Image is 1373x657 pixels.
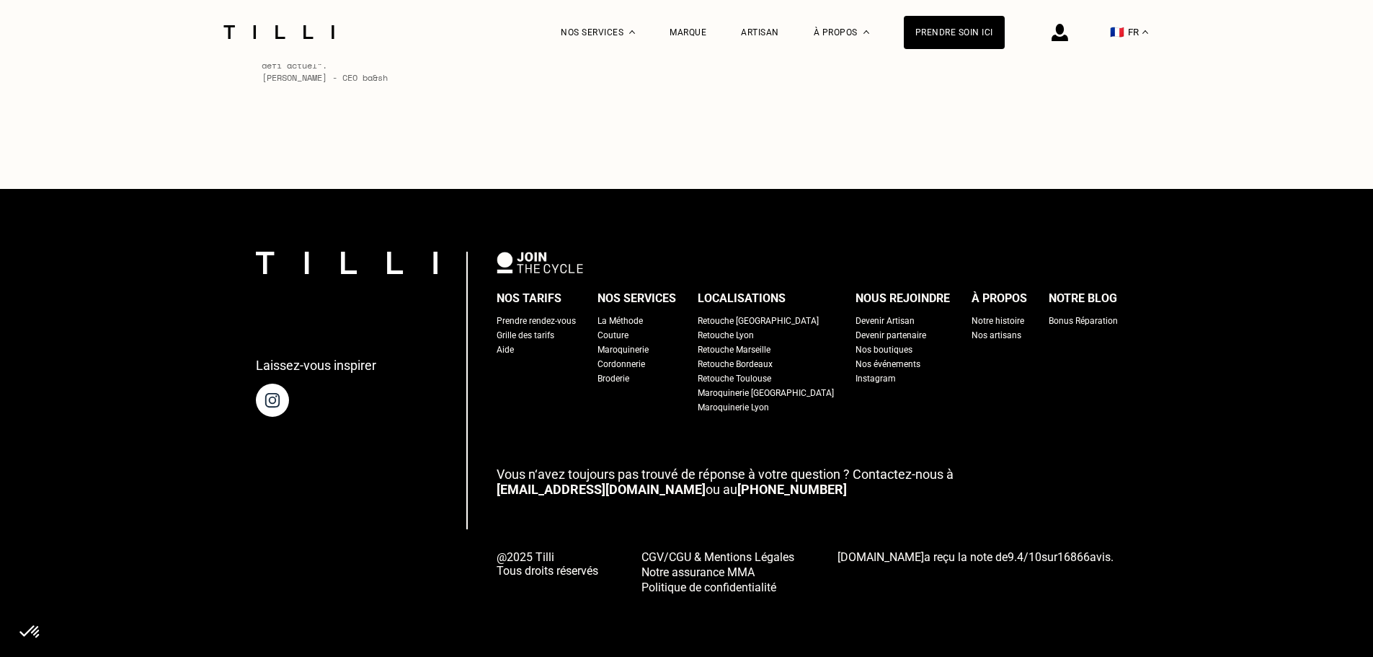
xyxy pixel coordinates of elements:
[629,30,635,34] img: Menu déroulant
[698,357,773,371] a: Retouche Bordeaux
[741,27,779,38] a: Artisan
[972,288,1027,309] div: À propos
[262,71,388,84] span: [PERSON_NAME] - CEO ba&sh
[698,328,754,343] a: Retouche Lyon
[1110,25,1124,39] span: 🇫🇷
[597,357,645,371] a: Cordonnerie
[597,371,629,386] a: Broderie
[641,579,794,594] a: Politique de confidentialité
[698,314,819,328] a: Retouche [GEOGRAPHIC_DATA]
[856,288,950,309] div: Nous rejoindre
[641,550,794,564] span: CGV/CGU & Mentions Légales
[698,288,786,309] div: Localisations
[256,358,376,373] p: Laissez-vous inspirer
[698,371,771,386] a: Retouche Toulouse
[597,343,649,357] a: Maroquinerie
[856,328,926,343] a: Devenir partenaire
[597,328,628,343] a: Couture
[597,314,643,328] a: La Méthode
[1052,24,1068,41] img: icône connexion
[641,549,794,564] a: CGV/CGU & Mentions Légales
[856,343,912,357] a: Nos boutiques
[698,400,769,415] a: Maroquinerie Lyon
[904,16,1005,49] a: Prendre soin ici
[597,288,676,309] div: Nos services
[737,482,847,497] a: [PHONE_NUMBER]
[497,550,598,564] span: @2025 Tilli
[497,343,514,357] a: Aide
[497,314,576,328] a: Prendre rendez-vous
[497,288,561,309] div: Nos tarifs
[1008,550,1023,564] span: 9.4
[856,357,920,371] a: Nos événements
[856,314,915,328] a: Devenir Artisan
[972,328,1021,343] a: Nos artisans
[218,25,339,39] img: Logo du service de couturière Tilli
[497,467,1118,497] p: ou au
[641,581,776,594] span: Politique de confidentialité
[641,565,755,579] span: Notre assurance MMA
[972,314,1024,328] a: Notre histoire
[1057,550,1090,564] span: 16866
[256,252,437,274] img: logo Tilli
[1028,550,1041,564] span: 10
[856,371,896,386] a: Instagram
[837,550,1114,564] span: a reçu la note de sur avis.
[641,564,794,579] a: Notre assurance MMA
[1049,314,1118,328] a: Bonus Réparation
[256,384,289,417] img: page instagram de Tilli une retoucherie à domicile
[497,328,554,343] a: Grille des tarifs
[863,30,869,34] img: Menu déroulant à propos
[497,252,583,273] img: logo Join The Cycle
[1049,288,1117,309] div: Notre blog
[497,467,954,482] span: Vous n‘avez toujours pas trouvé de réponse à votre question ? Contactez-nous à
[670,27,706,38] a: Marque
[837,550,924,564] span: [DOMAIN_NAME]
[698,343,770,357] a: Retouche Marseille
[497,564,598,578] span: Tous droits réservés
[698,386,834,400] a: Maroquinerie [GEOGRAPHIC_DATA]
[497,482,706,497] a: [EMAIL_ADDRESS][DOMAIN_NAME]
[1142,30,1148,34] img: menu déroulant
[1008,550,1041,564] span: /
